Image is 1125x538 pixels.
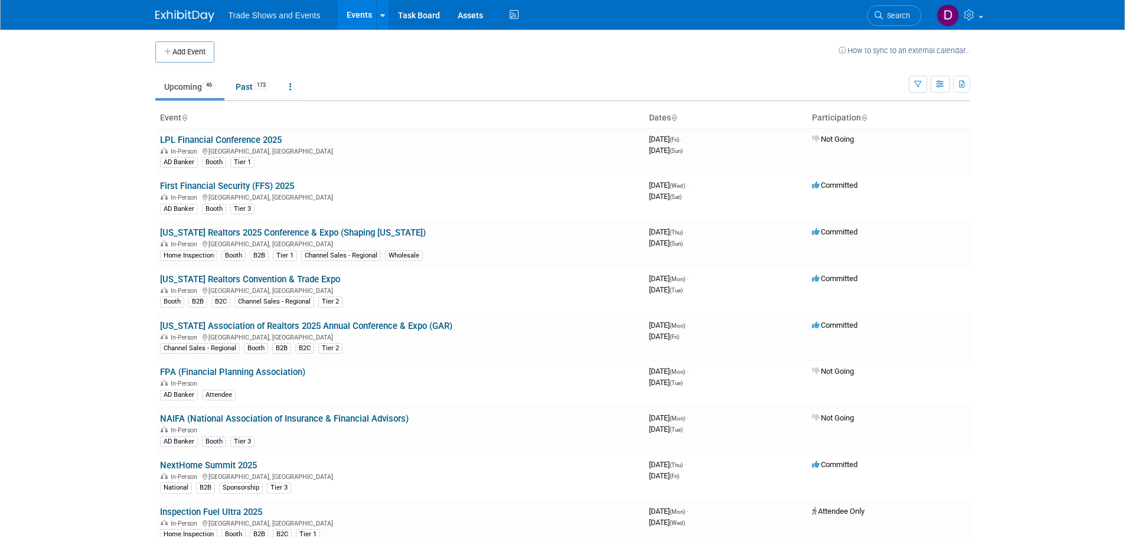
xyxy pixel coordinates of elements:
[160,436,198,447] div: AD Banker
[155,10,214,22] img: ExhibitDay
[649,507,689,516] span: [DATE]
[196,482,215,493] div: B2B
[670,182,685,189] span: (Wed)
[687,413,689,422] span: -
[161,334,168,340] img: In-Person Event
[812,321,857,330] span: Committed
[812,460,857,469] span: Committed
[171,380,201,387] span: In-Person
[230,436,255,447] div: Tier 3
[160,227,426,238] a: [US_STATE] Realtors 2025 Conference & Expo (Shaping [US_STATE])
[670,276,685,282] span: (Mon)
[250,250,269,261] div: B2B
[649,332,679,341] span: [DATE]
[649,285,683,294] span: [DATE]
[253,81,269,90] span: 173
[160,296,184,307] div: Booth
[160,471,640,481] div: [GEOGRAPHIC_DATA], [GEOGRAPHIC_DATA]
[160,285,640,295] div: [GEOGRAPHIC_DATA], [GEOGRAPHIC_DATA]
[812,274,857,283] span: Committed
[211,296,230,307] div: B2C
[160,157,198,168] div: AD Banker
[171,287,201,295] span: In-Person
[649,181,689,190] span: [DATE]
[160,518,640,527] div: [GEOGRAPHIC_DATA], [GEOGRAPHIC_DATA]
[670,334,679,340] span: (Fri)
[687,321,689,330] span: -
[229,11,321,20] span: Trade Shows and Events
[202,204,226,214] div: Booth
[684,460,686,469] span: -
[670,380,683,386] span: (Tue)
[202,390,236,400] div: Attendee
[687,367,689,376] span: -
[203,81,216,90] span: 46
[171,520,201,527] span: In-Person
[160,390,198,400] div: AD Banker
[649,378,683,387] span: [DATE]
[812,181,857,190] span: Committed
[812,227,857,236] span: Committed
[160,135,282,145] a: LPL Financial Conference 2025
[670,426,683,433] span: (Tue)
[318,343,343,354] div: Tier 2
[670,473,679,480] span: (Fri)
[160,332,640,341] div: [GEOGRAPHIC_DATA], [GEOGRAPHIC_DATA]
[649,321,689,330] span: [DATE]
[160,181,294,191] a: First Financial Security (FFS) 2025
[670,415,685,422] span: (Mon)
[161,520,168,526] img: In-Person Event
[670,240,683,247] span: (Sun)
[812,367,854,376] span: Not Going
[230,204,255,214] div: Tier 3
[272,343,291,354] div: B2B
[671,113,677,122] a: Sort by Start Date
[171,334,201,341] span: In-Person
[160,250,217,261] div: Home Inspection
[171,426,201,434] span: In-Person
[230,157,255,168] div: Tier 1
[670,508,685,515] span: (Mon)
[160,239,640,248] div: [GEOGRAPHIC_DATA], [GEOGRAPHIC_DATA]
[160,413,409,424] a: NAIFA (National Association of Insurance & Financial Advisors)
[649,135,683,144] span: [DATE]
[171,240,201,248] span: In-Person
[670,462,683,468] span: (Thu)
[812,135,854,144] span: Not Going
[234,296,314,307] div: Channel Sales - Regional
[670,194,681,200] span: (Sat)
[684,227,686,236] span: -
[670,520,685,526] span: (Wed)
[649,413,689,422] span: [DATE]
[385,250,423,261] div: Wholesale
[202,157,226,168] div: Booth
[670,322,685,329] span: (Mon)
[160,343,240,354] div: Channel Sales - Regional
[687,181,689,190] span: -
[644,108,807,128] th: Dates
[160,460,257,471] a: NextHome Summit 2025
[160,507,262,517] a: Inspection Fuel Ultra 2025
[670,229,683,236] span: (Thu)
[649,227,686,236] span: [DATE]
[318,296,343,307] div: Tier 2
[812,507,865,516] span: Attendee Only
[155,76,224,98] a: Upcoming46
[161,240,168,246] img: In-Person Event
[670,148,683,154] span: (Sun)
[244,343,268,354] div: Booth
[681,135,683,144] span: -
[161,287,168,293] img: In-Person Event
[160,367,305,377] a: FPA (Financial Planning Association)
[649,367,689,376] span: [DATE]
[171,473,201,481] span: In-Person
[171,194,201,201] span: In-Person
[867,5,921,26] a: Search
[295,343,314,354] div: B2C
[221,250,246,261] div: Booth
[649,274,689,283] span: [DATE]
[188,296,207,307] div: B2B
[219,482,263,493] div: Sponsorship
[649,460,686,469] span: [DATE]
[812,413,854,422] span: Not Going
